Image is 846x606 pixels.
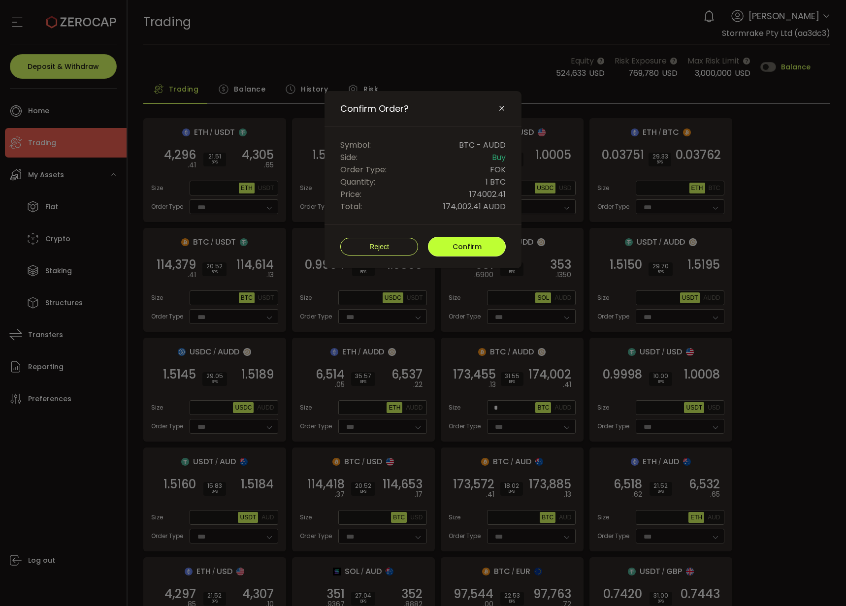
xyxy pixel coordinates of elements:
[428,237,506,256] button: Confirm
[340,139,371,151] span: Symbol:
[459,139,506,151] span: BTC - AUDD
[469,188,506,200] span: 174002.41
[340,151,358,163] span: Side:
[729,500,846,606] iframe: Chat Widget
[492,151,506,163] span: Buy
[369,243,389,251] span: Reject
[340,238,418,255] button: Reject
[490,163,506,176] span: FOK
[340,176,375,188] span: Quantity:
[340,200,362,213] span: Total:
[486,176,506,188] span: 1 BTC
[498,104,506,113] button: Close
[340,188,361,200] span: Price:
[325,91,521,268] div: Confirm Order?
[340,163,387,176] span: Order Type:
[453,242,482,252] span: Confirm
[340,103,409,115] span: Confirm Order?
[443,200,506,213] span: 174,002.41 AUDD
